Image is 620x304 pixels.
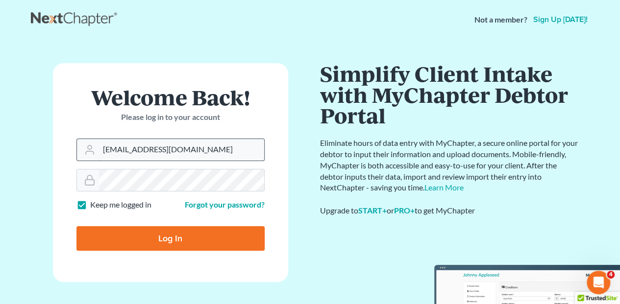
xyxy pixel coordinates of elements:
[531,16,590,23] a: Sign up [DATE]!
[607,271,615,279] span: 4
[320,63,580,126] h1: Simplify Client Intake with MyChapter Debtor Portal
[76,112,265,123] p: Please log in to your account
[99,139,264,161] input: Email Address
[320,138,580,193] p: Eliminate hours of data entry with MyChapter, a secure online portal for your debtor to input the...
[76,87,265,108] h1: Welcome Back!
[474,14,527,25] strong: Not a member?
[76,226,265,251] input: Log In
[320,205,580,216] div: Upgrade to or to get MyChapter
[394,206,415,215] a: PRO+
[358,206,387,215] a: START+
[424,183,464,192] a: Learn More
[185,200,265,209] a: Forgot your password?
[90,199,151,210] label: Keep me logged in
[587,271,610,294] iframe: Intercom live chat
